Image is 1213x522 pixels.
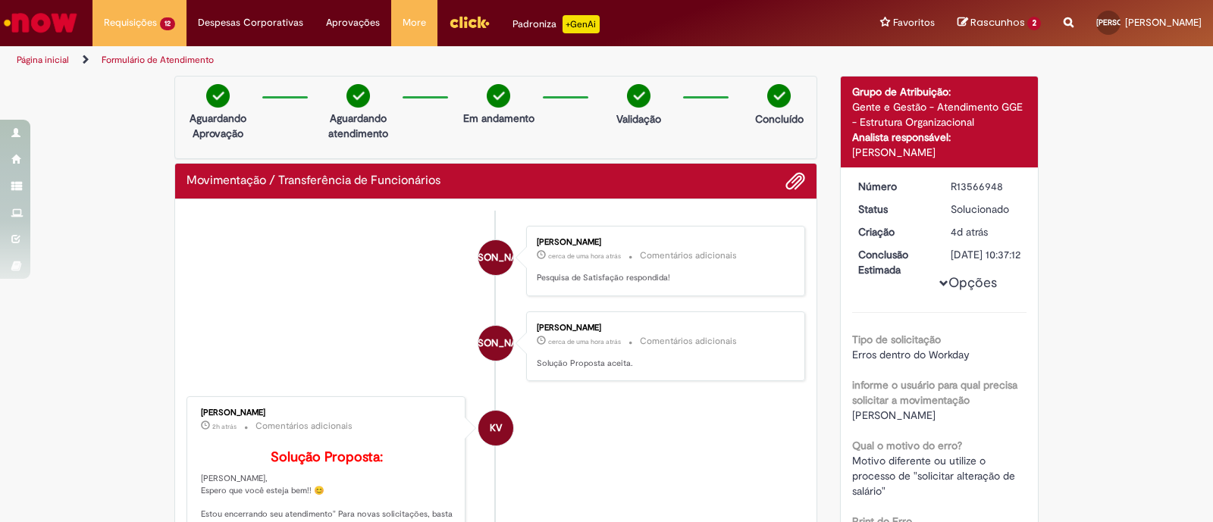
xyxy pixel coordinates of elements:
span: cerca de uma hora atrás [548,337,621,346]
dt: Criação [847,224,940,239]
a: Página inicial [17,54,69,66]
dt: Status [847,202,940,217]
small: Comentários adicionais [640,249,737,262]
span: [PERSON_NAME] [457,325,534,361]
span: More [403,15,426,30]
div: R13566948 [951,179,1021,194]
a: Rascunhos [958,16,1041,30]
img: check-circle-green.png [767,84,791,108]
div: [PERSON_NAME] [852,145,1027,160]
b: Tipo de solicitação [852,333,941,346]
a: Formulário de Atendimento [102,54,214,66]
time: 25/09/2025 14:31:22 [951,225,988,239]
img: check-circle-green.png [206,84,230,108]
small: Comentários adicionais [255,420,353,433]
span: Motivo diferente ou utilize o processo de "solicitar alteração de salário" [852,454,1018,498]
div: [PERSON_NAME] [201,408,453,417]
img: check-circle-green.png [627,84,650,108]
span: Aprovações [326,15,380,30]
span: Rascunhos [970,15,1025,30]
p: Concluído [755,111,804,127]
div: Analista responsável: [852,130,1027,145]
div: Gente e Gestão - Atendimento GGE - Estrutura Organizacional [852,99,1027,130]
time: 29/09/2025 09:15:36 [212,422,237,431]
span: 2h atrás [212,422,237,431]
span: Requisições [104,15,157,30]
p: Em andamento [463,111,534,126]
span: Favoritos [893,15,935,30]
b: Solução Proposta: [271,449,383,466]
span: [PERSON_NAME] [1125,16,1202,29]
div: 25/09/2025 14:31:22 [951,224,1021,239]
span: cerca de uma hora atrás [548,252,621,261]
div: Karine Vieira [478,411,513,445]
span: [PERSON_NAME] [457,239,534,276]
div: Junior Althoff [478,326,513,361]
p: Validação [616,111,661,127]
img: ServiceNow [2,8,80,38]
span: Erros dentro do Workday [852,348,970,361]
p: Aguardando Aprovação [181,111,255,141]
div: Padroniza [512,15,600,33]
div: Solucionado [951,202,1021,217]
span: 12 [160,17,175,30]
time: 29/09/2025 10:10:39 [548,252,621,261]
h2: Movimentação / Transferência de Funcionários Histórico de tíquete [186,174,440,188]
p: Aguardando atendimento [321,111,395,141]
b: informe o usuário para qual precisa solicitar a movimentação [852,378,1017,407]
span: [PERSON_NAME] [852,408,936,422]
div: Grupo de Atribuição: [852,84,1027,99]
span: 2 [1027,17,1041,30]
p: +GenAi [563,15,600,33]
p: Pesquisa de Satisfação respondida! [537,272,789,284]
div: [DATE] 10:37:12 [951,247,1021,262]
div: [PERSON_NAME] [537,238,789,247]
b: Qual o motivo do erro? [852,439,962,452]
img: check-circle-green.png [346,84,370,108]
span: Despesas Corporativas [198,15,303,30]
div: Junior Althoff [478,240,513,275]
span: [PERSON_NAME] [1096,17,1155,27]
dt: Número [847,179,940,194]
button: Adicionar anexos [785,171,805,191]
time: 29/09/2025 10:10:25 [548,337,621,346]
p: Solução Proposta aceita. [537,358,789,370]
span: KV [490,410,502,446]
div: [PERSON_NAME] [537,324,789,333]
span: 4d atrás [951,225,988,239]
img: click_logo_yellow_360x200.png [449,11,490,33]
dt: Conclusão Estimada [847,247,940,277]
img: check-circle-green.png [487,84,510,108]
ul: Trilhas de página [11,46,798,74]
small: Comentários adicionais [640,335,737,348]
